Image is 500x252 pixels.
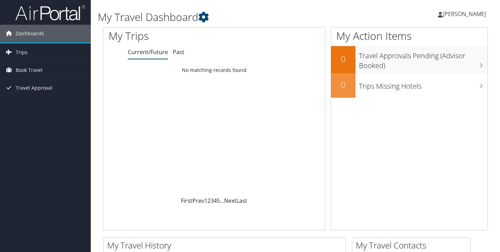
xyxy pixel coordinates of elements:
a: 1 [204,197,207,205]
a: First [181,197,192,205]
a: [PERSON_NAME] [438,3,493,24]
span: … [220,197,224,205]
span: Dashboards [16,25,44,42]
h2: 0 [331,53,355,65]
span: Book Travel [16,61,43,79]
a: Next [224,197,236,205]
a: Prev [192,197,204,205]
h1: My Trips [109,29,227,43]
a: 3 [211,197,214,205]
a: Past [173,48,184,56]
a: 2 [207,197,211,205]
h3: Travel Approvals Pending (Advisor Booked) [359,47,487,71]
h3: Trips Missing Hotels [359,78,487,91]
h1: My Action Items [331,29,487,43]
h2: My Travel Contacts [356,239,470,251]
h2: 0 [331,79,355,90]
img: airportal-logo.png [15,5,85,21]
a: 4 [214,197,217,205]
h2: My Travel History [107,239,346,251]
a: Last [236,197,247,205]
span: Travel Approval [16,79,52,97]
a: 5 [217,197,220,205]
td: No matching records found [103,64,325,76]
a: Current/Future [128,48,168,56]
span: Trips [16,44,28,61]
a: 0Trips Missing Hotels [331,73,487,98]
h1: My Travel Dashboard [98,10,361,24]
span: [PERSON_NAME] [443,10,486,18]
a: 0Travel Approvals Pending (Advisor Booked) [331,46,487,73]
